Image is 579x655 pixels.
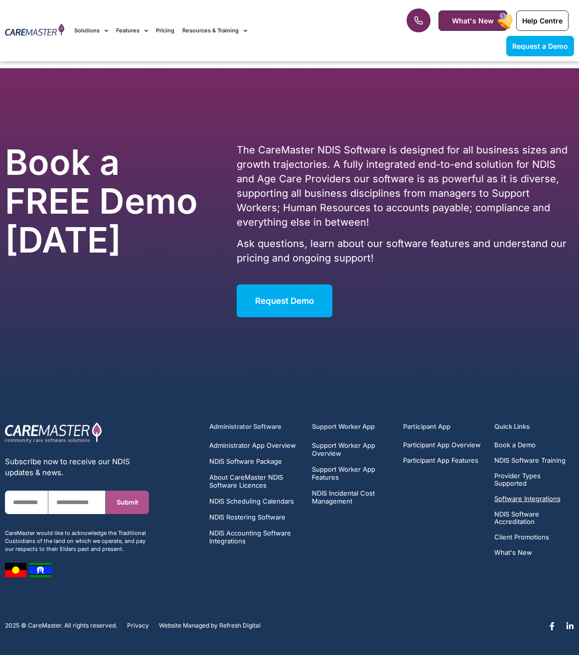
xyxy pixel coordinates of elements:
[209,473,300,489] a: About CareMaster NDIS Software Licences
[494,495,561,503] span: Software Integrations
[159,622,218,629] span: Website Managed by
[209,441,300,449] a: Administrator App Overview
[156,14,174,47] a: Pricing
[74,14,108,47] a: Solutions
[237,284,332,317] a: Request Demo
[237,237,574,265] p: Ask questions, learn about our software features and understand our pricing and ongoing support!
[403,457,481,464] a: Participant App Features
[494,441,574,449] a: Book a Demo
[209,457,282,465] span: NDIS Software Package
[209,497,294,505] span: NDIS Scheduling Calendars
[209,457,300,465] a: NDIS Software Package
[522,16,563,25] span: Help Centre
[403,441,481,449] a: Participant App Overview
[506,36,574,56] a: Request a Demo
[5,422,102,444] img: CareMaster Logo Part
[512,42,568,50] span: Request a Demo
[5,456,149,478] div: Subscribe now to receive our NDIS updates & news.
[494,549,574,556] a: What's New
[452,16,494,25] span: What's New
[494,533,549,541] span: Client Promotions
[29,563,51,577] img: image 8
[219,622,261,629] a: Refresh Digital
[494,422,574,431] h5: Quick Links
[438,10,507,31] a: What's New
[494,533,574,541] a: Client Promotions
[5,24,64,37] img: CareMaster Logo
[312,441,392,457] a: Support Worker App Overview
[312,422,392,431] h5: Support Worker App
[209,422,300,431] h5: Administrator Software
[312,489,392,505] a: NDIS Incidental Cost Management
[255,296,314,306] span: Request Demo
[117,499,139,506] span: Submit
[312,465,392,481] a: Support Worker App Features
[209,441,296,449] span: Administrator App Overview
[494,457,574,464] a: NDIS Software Training
[516,10,569,31] a: Help Centre
[494,472,574,487] a: Provider Types Supported
[403,422,483,431] h5: Participant App
[5,143,211,260] h2: Book a FREE Demo [DATE]
[74,14,369,47] nav: Menu
[494,457,566,464] span: NDIS Software Training
[403,457,478,464] span: Participant App Features
[237,143,574,230] p: The CareMaster NDIS Software is designed for all business sizes and growth trajectories. A fully ...
[209,529,300,545] a: NDIS Accounting Software Integrations
[494,495,574,503] a: Software Integrations
[116,14,148,47] a: Features
[494,441,536,449] span: Book a Demo
[494,511,574,525] a: NDIS Software Accreditation
[209,497,300,505] a: NDIS Scheduling Calendars
[209,513,286,521] span: NDIS Rostering Software
[494,549,532,556] span: What's New
[5,622,117,629] p: 2025 © CareMaster. All rights reserved.
[127,622,149,629] a: Privacy
[106,491,149,514] button: Submit
[5,563,26,577] img: image 7
[182,14,247,47] a: Resources & Training
[5,529,149,553] div: CareMaster would like to acknowledge the Traditional Custodians of the land on which we operate, ...
[209,513,300,521] a: NDIS Rostering Software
